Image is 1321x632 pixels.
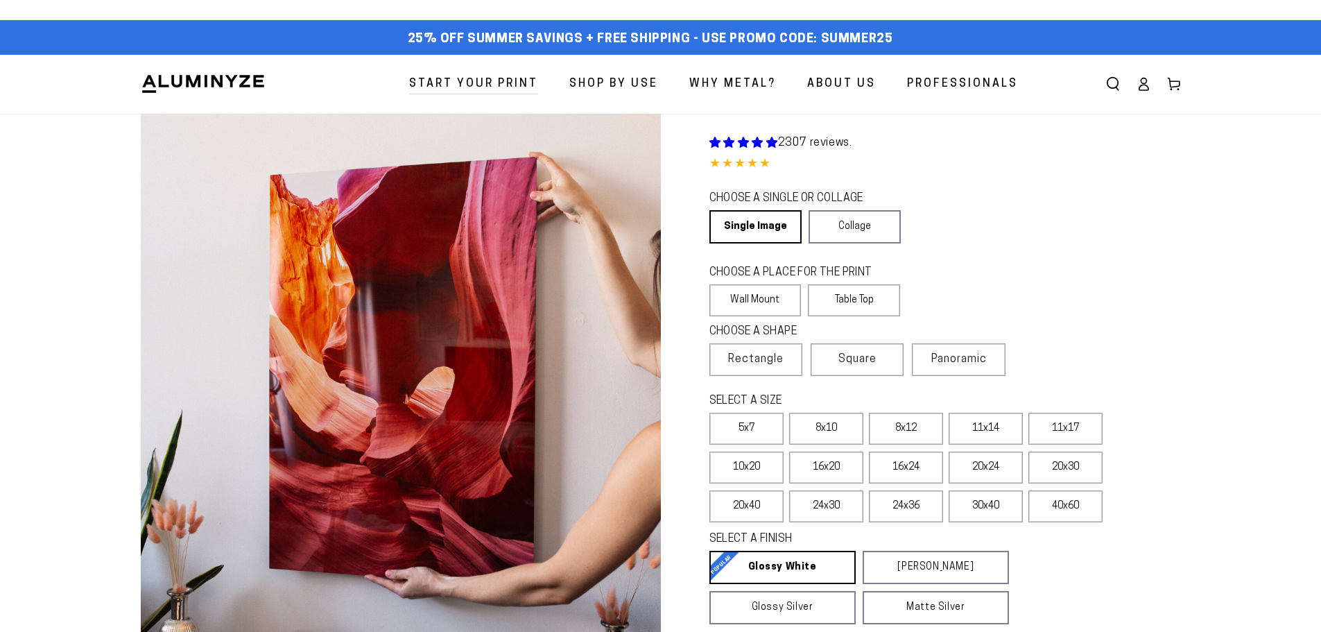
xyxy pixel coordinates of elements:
[709,155,1181,175] div: 4.85 out of 5.0 stars
[709,452,784,484] label: 10x20
[709,284,802,316] label: Wall Mount
[709,591,856,624] a: Glossy Silver
[689,74,776,94] span: Why Metal?
[807,74,876,94] span: About Us
[789,413,863,445] label: 8x10
[559,66,668,103] a: Shop By Use
[679,66,786,103] a: Why Metal?
[869,413,943,445] label: 8x12
[569,74,658,94] span: Shop By Use
[949,490,1023,522] label: 30x40
[709,551,856,584] a: Glossy White
[709,324,890,340] legend: CHOOSE A SHAPE
[728,351,784,368] span: Rectangle
[709,531,976,547] legend: SELECT A FINISH
[409,74,538,94] span: Start Your Print
[949,452,1023,484] label: 20x24
[399,66,549,103] a: Start Your Print
[931,354,987,365] span: Panoramic
[709,265,888,281] legend: CHOOSE A PLACE FOR THE PRINT
[408,32,893,47] span: 25% off Summer Savings + Free Shipping - Use Promo Code: SUMMER25
[809,210,901,244] a: Collage
[709,191,888,207] legend: CHOOSE A SINGLE OR COLLAGE
[709,413,784,445] label: 5x7
[863,551,1009,584] a: [PERSON_NAME]
[863,591,1009,624] a: Matte Silver
[838,351,877,368] span: Square
[789,490,863,522] label: 24x30
[1098,69,1128,99] summary: Search our site
[897,66,1028,103] a: Professionals
[141,74,266,94] img: Aluminyze
[869,490,943,522] label: 24x36
[1028,452,1103,484] label: 20x30
[709,210,802,244] a: Single Image
[709,490,784,522] label: 20x40
[1028,413,1103,445] label: 11x17
[1028,490,1103,522] label: 40x60
[949,413,1023,445] label: 11x14
[907,74,1018,94] span: Professionals
[709,393,987,409] legend: SELECT A SIZE
[808,284,900,316] label: Table Top
[869,452,943,484] label: 16x24
[789,452,863,484] label: 16x20
[797,66,886,103] a: About Us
